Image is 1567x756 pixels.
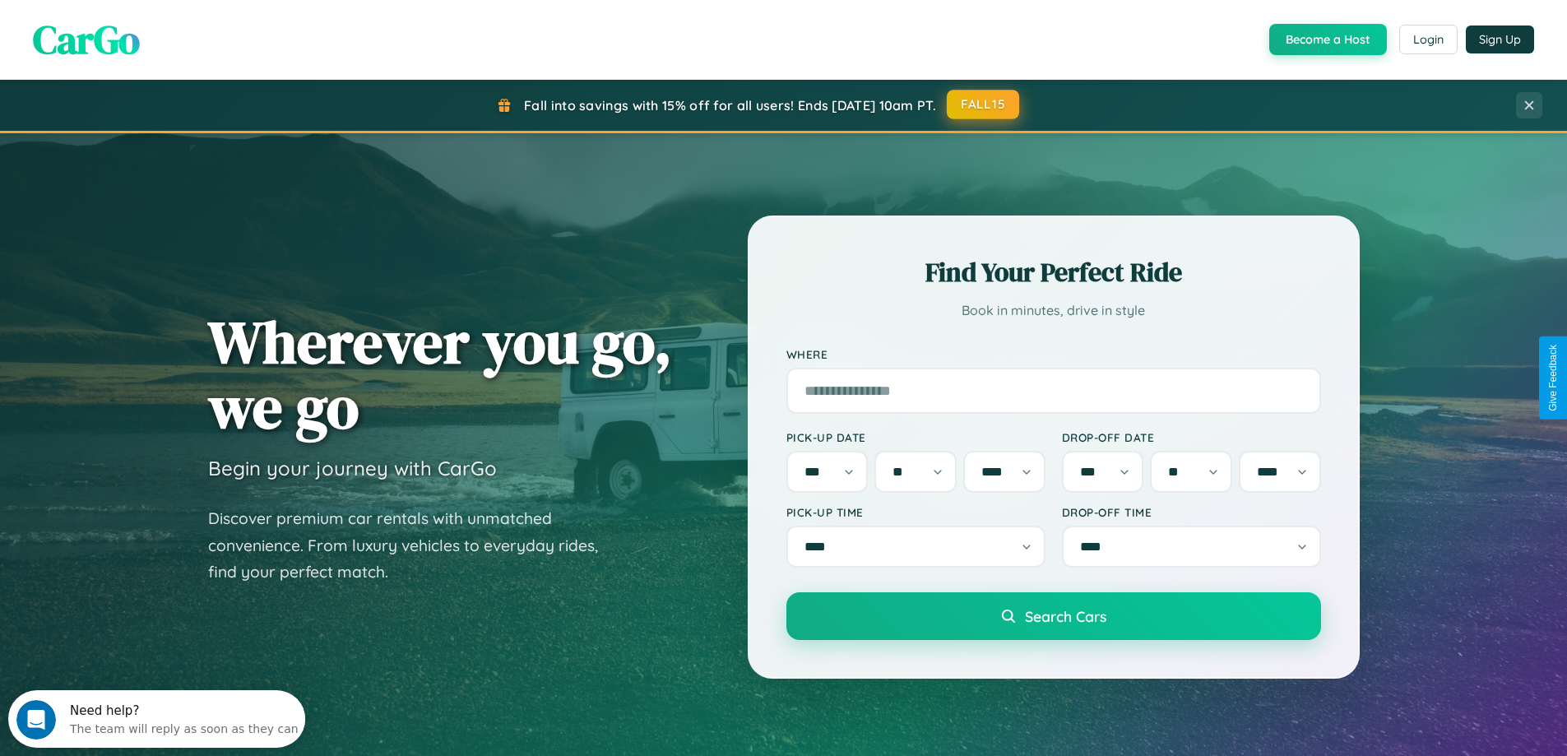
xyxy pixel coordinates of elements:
[1466,26,1534,53] button: Sign Up
[7,7,306,52] div: Open Intercom Messenger
[62,27,290,44] div: The team will reply as soon as they can
[62,14,290,27] div: Need help?
[208,505,619,586] p: Discover premium car rentals with unmatched convenience. From luxury vehicles to everyday rides, ...
[1062,430,1321,444] label: Drop-off Date
[786,505,1045,519] label: Pick-up Time
[208,456,497,480] h3: Begin your journey with CarGo
[786,592,1321,640] button: Search Cars
[1269,24,1387,55] button: Become a Host
[8,690,305,748] iframe: Intercom live chat discovery launcher
[524,97,936,114] span: Fall into savings with 15% off for all users! Ends [DATE] 10am PT.
[786,254,1321,290] h2: Find Your Perfect Ride
[1399,25,1458,54] button: Login
[1547,345,1559,411] div: Give Feedback
[786,299,1321,322] p: Book in minutes, drive in style
[16,700,56,740] iframe: Intercom live chat
[1062,505,1321,519] label: Drop-off Time
[786,347,1321,361] label: Where
[786,430,1045,444] label: Pick-up Date
[33,12,140,67] span: CarGo
[1025,607,1106,625] span: Search Cars
[208,309,672,439] h1: Wherever you go, we go
[947,90,1019,119] button: FALL15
